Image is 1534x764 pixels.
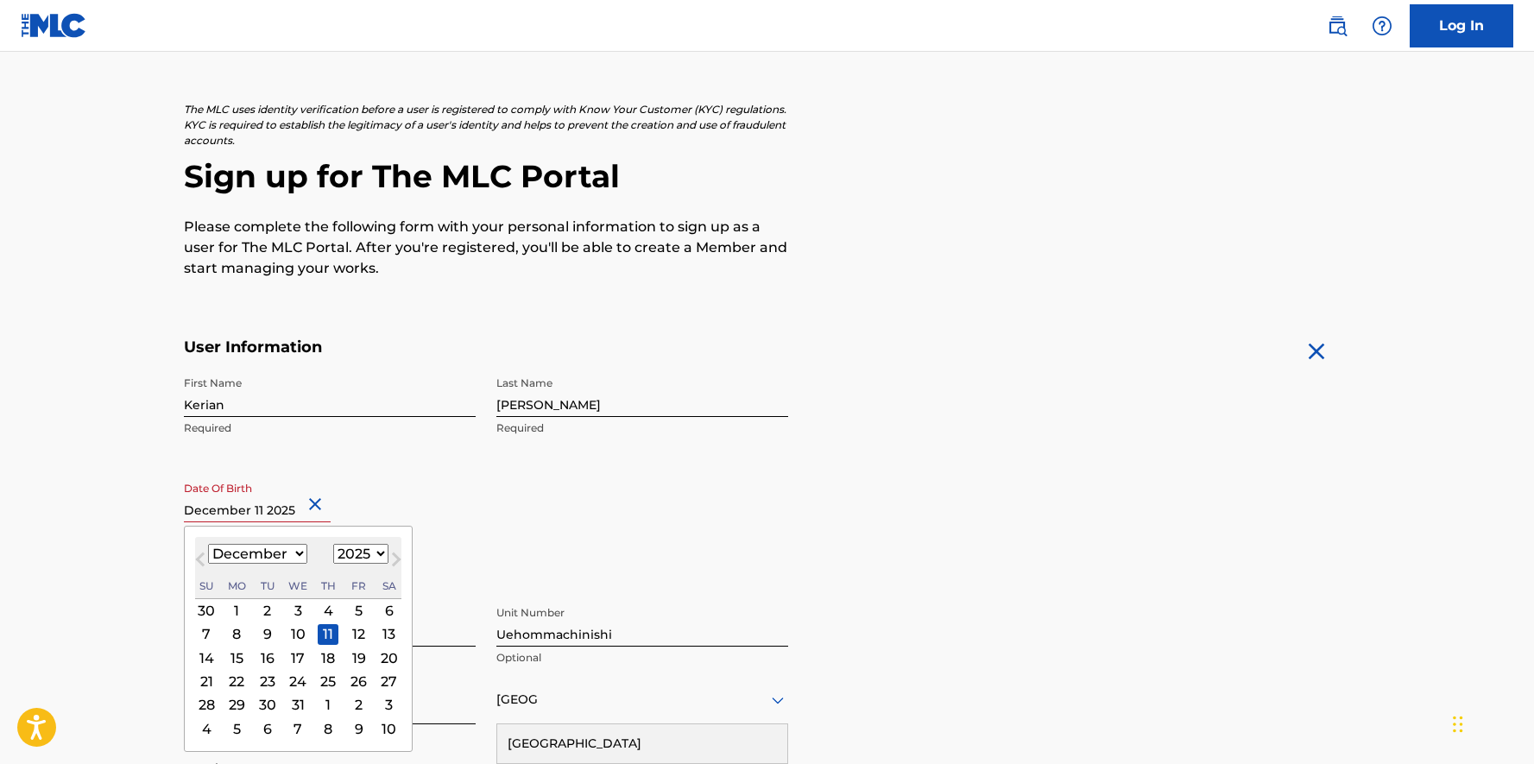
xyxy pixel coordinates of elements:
div: Choose Friday, December 12th, 2025 [349,624,369,645]
div: Choose Thursday, December 4th, 2025 [318,600,338,621]
div: Choose Tuesday, December 16th, 2025 [257,647,278,668]
div: Drag [1453,698,1463,750]
div: Sunday [196,576,217,597]
div: Choose Thursday, January 1st, 2026 [318,695,338,716]
img: search [1327,16,1348,36]
div: Choose Saturday, December 27th, 2025 [379,671,400,691]
div: Month December, 2025 [195,599,401,741]
div: Choose Monday, December 29th, 2025 [226,695,247,716]
div: Choose Friday, December 26th, 2025 [349,671,369,691]
div: Friday [349,576,369,597]
div: Choose Thursday, January 8th, 2026 [318,718,338,739]
div: Choose Thursday, December 25th, 2025 [318,671,338,691]
button: Next Month [382,549,410,577]
img: MLC Logo [21,13,87,38]
img: help [1372,16,1392,36]
div: Choose Wednesday, December 24th, 2025 [287,671,308,691]
div: Choose Monday, December 8th, 2025 [226,624,247,645]
p: Please complete the following form with your personal information to sign up as a user for The ML... [184,217,788,279]
div: Choose Tuesday, December 2nd, 2025 [257,600,278,621]
div: Choose Sunday, December 14th, 2025 [196,647,217,668]
p: Required [496,420,788,436]
h5: Personal Address [184,578,1351,598]
div: Choose Sunday, January 4th, 2026 [196,718,217,739]
h5: User Information [184,338,788,357]
p: The MLC uses identity verification before a user is registered to comply with Know Your Customer ... [184,102,788,148]
div: Choose Friday, January 2nd, 2026 [349,695,369,716]
div: Thursday [318,576,338,597]
div: Choose Saturday, January 3rd, 2026 [379,695,400,716]
div: Choose Monday, January 5th, 2026 [226,718,247,739]
div: Choose Monday, December 22nd, 2025 [226,671,247,691]
div: Choose Wednesday, January 7th, 2026 [287,718,308,739]
div: Choose Friday, December 5th, 2025 [349,600,369,621]
div: Choose Wednesday, December 17th, 2025 [287,647,308,668]
div: Choose Sunday, December 7th, 2025 [196,624,217,645]
div: Choose Sunday, December 21st, 2025 [196,671,217,691]
div: Monday [226,576,247,597]
a: Public Search [1320,9,1354,43]
div: Choose Monday, December 15th, 2025 [226,647,247,668]
div: Choose Thursday, December 11th, 2025 [318,624,338,645]
div: Choose Sunday, November 30th, 2025 [196,600,217,621]
div: Choose Tuesday, December 23rd, 2025 [257,671,278,691]
div: Choose Tuesday, January 6th, 2026 [257,718,278,739]
iframe: Chat Widget [1448,681,1534,764]
a: Log In [1410,4,1513,47]
div: Choose Date [184,526,413,752]
p: Required [184,420,476,436]
div: Tuesday [257,576,278,597]
p: Optional [496,650,788,666]
div: Choose Friday, January 9th, 2026 [349,718,369,739]
div: Help [1365,9,1399,43]
button: Close [305,478,331,531]
div: Choose Saturday, January 10th, 2026 [379,718,400,739]
div: Choose Wednesday, December 3rd, 2025 [287,600,308,621]
button: Previous Month [186,549,214,577]
div: Choose Friday, December 19th, 2025 [349,647,369,668]
img: close [1303,338,1330,365]
h2: Sign up for The MLC Portal [184,157,1351,196]
div: Choose Monday, December 1st, 2025 [226,600,247,621]
div: Choose Thursday, December 18th, 2025 [318,647,338,668]
div: [GEOGRAPHIC_DATA] [497,724,787,763]
div: Wednesday [287,576,308,597]
div: Choose Wednesday, December 31st, 2025 [287,695,308,716]
div: Choose Saturday, December 20th, 2025 [379,647,400,668]
div: Saturday [379,576,400,597]
div: Choose Tuesday, December 9th, 2025 [257,624,278,645]
div: Choose Tuesday, December 30th, 2025 [257,695,278,716]
div: Choose Saturday, December 13th, 2025 [379,624,400,645]
div: Choose Saturday, December 6th, 2025 [379,600,400,621]
div: Choose Sunday, December 28th, 2025 [196,695,217,716]
div: Choose Wednesday, December 10th, 2025 [287,624,308,645]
